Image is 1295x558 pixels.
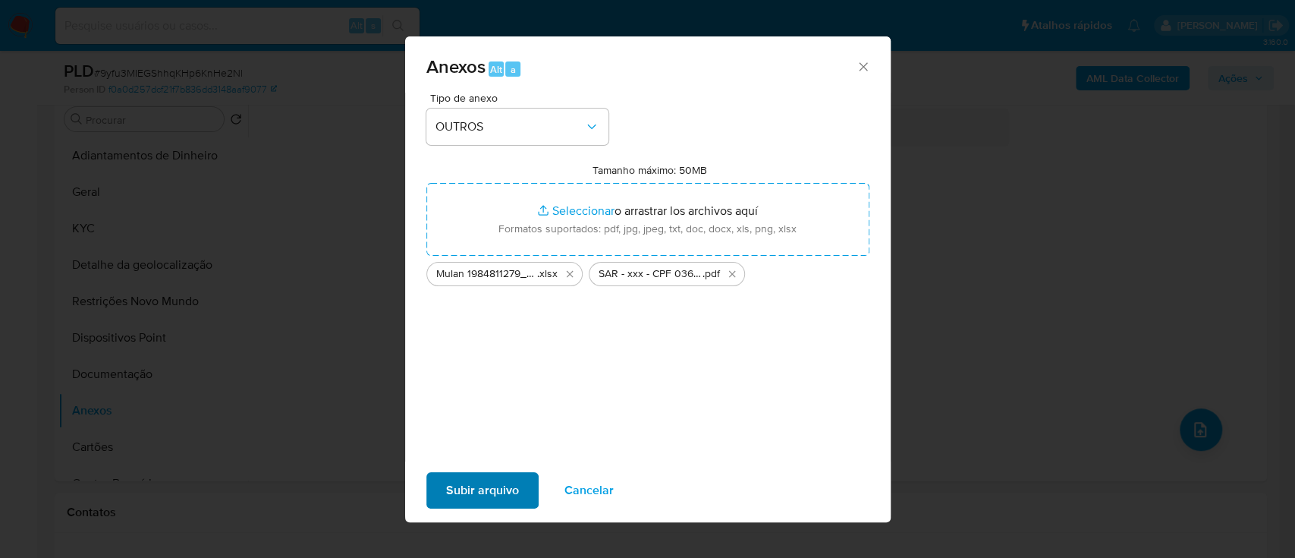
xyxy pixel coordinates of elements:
[723,265,741,283] button: Eliminar SAR - xxx - CPF 03611769614 - FLAVIO JOSE ANACLETO.pdf
[436,266,537,282] span: Mulan 1984811279_2025_09_19_15_57_42
[537,266,558,282] span: .xlsx
[426,472,539,509] button: Subir arquivo
[561,265,579,283] button: Eliminar Mulan 1984811279_2025_09_19_15_57_42.xlsx
[703,266,720,282] span: .pdf
[430,93,612,103] span: Tipo de anexo
[490,62,502,77] span: Alt
[592,163,707,177] label: Tamanho máximo: 50MB
[426,256,869,286] ul: Archivos seleccionados
[426,53,486,80] span: Anexos
[426,109,608,145] button: OUTROS
[435,119,584,134] span: OUTROS
[545,472,633,509] button: Cancelar
[856,59,869,73] button: Cerrar
[564,474,614,507] span: Cancelar
[511,62,516,77] span: a
[599,266,703,282] span: SAR - xxx - CPF 03611769614 - [PERSON_NAME]
[446,474,519,507] span: Subir arquivo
